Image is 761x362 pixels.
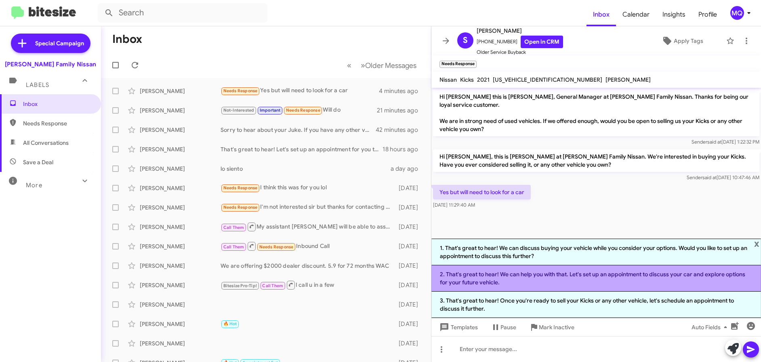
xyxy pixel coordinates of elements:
span: Auto Fields [692,320,730,334]
span: Sender [DATE] 10:47:46 AM [687,174,759,180]
div: [DATE] [395,339,425,347]
span: Labels [26,81,49,89]
button: Pause [484,320,523,334]
div: [DATE] [395,242,425,250]
span: Older Service Buyback [477,48,563,56]
span: 🔥 Hot [223,321,237,326]
div: [DATE] [395,281,425,289]
span: More [26,182,42,189]
div: [DATE] [395,223,425,231]
a: Calendar [616,3,656,26]
div: [PERSON_NAME] [140,281,221,289]
span: [US_VEHICLE_IDENTIFICATION_NUMBER] [493,76,602,83]
span: 2021 [477,76,490,83]
div: [PERSON_NAME] [140,145,221,153]
span: Needs Response [223,88,258,93]
p: Hi [PERSON_NAME], this is [PERSON_NAME] at [PERSON_NAME] Family Nissan. We're interested in buyin... [433,149,759,172]
span: x [754,239,759,248]
div: 42 minutes ago [376,126,425,134]
div: I call u in a few [221,280,395,290]
span: [PERSON_NAME] [477,26,563,36]
div: [DATE] [395,203,425,212]
span: Needs Response [223,205,258,210]
small: Needs Response [439,61,477,68]
div: Inbound Call [221,241,395,251]
div: [PERSON_NAME] Family Nissan [5,60,96,68]
button: Previous [342,57,356,74]
span: Bitesize Pro-Tip! [223,283,257,288]
span: Call Them [223,244,244,250]
button: Mark Inactive [523,320,581,334]
a: Open in CRM [521,36,563,48]
span: Inbox [23,100,92,108]
button: Apply Tags [642,34,722,48]
div: [PERSON_NAME] [140,203,221,212]
div: [PERSON_NAME] [140,242,221,250]
li: 1. That's great to hear! We can discuss buying your vehicle while you consider your options. Woul... [431,239,761,265]
div: [PERSON_NAME] [140,106,221,114]
span: said at [707,139,721,145]
li: 2. That's great to hear! We can help you with that. Let's set up an appointment to discuss your c... [431,265,761,292]
span: « [347,60,351,70]
div: 21 minutes ago [377,106,425,114]
span: Apply Tags [674,34,703,48]
div: [DATE] [395,320,425,328]
span: Needs Response [286,108,320,113]
span: Pause [500,320,516,334]
span: All Conversations [23,139,69,147]
div: My assistant [PERSON_NAME] will be able to assist you. [221,222,395,232]
div: 4 minutes ago [379,87,425,95]
button: Templates [431,320,484,334]
span: [DATE] 11:29:40 AM [433,202,475,208]
span: Special Campaign [35,39,84,47]
span: Mark Inactive [539,320,574,334]
div: [PERSON_NAME] [140,184,221,192]
div: [PERSON_NAME] [140,339,221,347]
a: Inbox [587,3,616,26]
li: 3. That's great to hear! Once you're ready to sell your Kicks or any other vehicle, let's schedul... [431,292,761,318]
a: Insights [656,3,692,26]
div: [PERSON_NAME] [140,87,221,95]
div: [PERSON_NAME] [140,262,221,270]
span: [PERSON_NAME] [605,76,651,83]
span: Call Them [223,225,244,230]
span: Kicks [460,76,474,83]
span: Not-Interested [223,108,254,113]
span: S [463,34,468,47]
p: Yes but will need to look for a car [433,185,531,199]
span: Save a Deal [23,158,53,166]
div: [PERSON_NAME] [140,165,221,173]
div: [PERSON_NAME] [140,301,221,309]
span: [PHONE_NUMBER] [477,36,563,48]
div: We are offering $2000 dealer discount. 5.9 for 72 months WAC [221,262,395,270]
span: said at [702,174,717,180]
span: Needs Response [23,119,92,127]
div: Will do [221,106,377,115]
button: Next [356,57,421,74]
div: [PERSON_NAME] [140,320,221,328]
div: a day ago [391,165,425,173]
span: Call Them [262,283,283,288]
button: MQ [723,6,752,20]
span: Older Messages [365,61,416,70]
span: Important [260,108,281,113]
span: Nissan [439,76,457,83]
div: I'm not interested sir but thanks for contacting me and letting me know about it [221,203,395,212]
div: [PERSON_NAME] [140,126,221,134]
input: Search [98,3,267,23]
span: » [361,60,365,70]
div: [DATE] [395,301,425,309]
span: Needs Response [259,244,294,250]
div: That's great to hear! Let's set up an appointment for you to bring in your Rogue. What day works ... [221,145,383,153]
div: lo siento [221,165,391,173]
a: Profile [692,3,723,26]
div: Sorry to hear about your Juke. If you have any other vehicles you're considering selling, we'd lo... [221,126,376,134]
div: Yes but will need to look for a car [221,86,379,95]
a: Special Campaign [11,34,90,53]
div: MQ [730,6,744,20]
span: Needs Response [223,185,258,191]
